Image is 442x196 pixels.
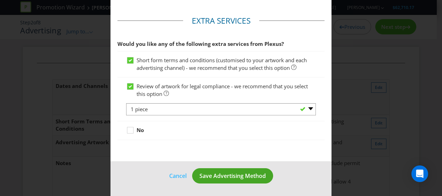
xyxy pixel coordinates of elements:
[199,172,266,180] span: Save Advertising Method
[137,57,307,71] span: Short form terms and conditions (customised to your artwork and each advertising channel) - we re...
[183,15,259,26] legend: Extra Services
[192,168,273,184] button: Save Advertising Method
[137,126,144,133] strong: No
[169,172,187,180] a: Cancel
[137,83,308,97] span: Review of artwork for legal compliance - we recommend that you select this option
[411,165,428,182] div: Open Intercom Messenger
[117,40,284,47] span: Would you like any of the following extra services from Plexus?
